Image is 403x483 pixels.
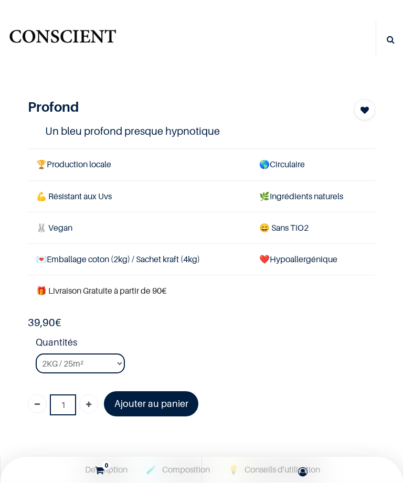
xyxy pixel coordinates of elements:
[45,123,357,139] h4: Un bleu profond presque hypnotique
[36,285,166,296] font: 🎁 Livraison Gratuite à partir de 90€
[28,316,61,329] b: €
[251,180,375,212] td: Ingrédients naturels
[354,99,375,120] button: Add to wishlist
[114,398,188,409] font: Ajouter au panier
[8,26,118,53] a: Logo of Conscient
[8,26,118,53] img: Conscient
[28,316,55,329] span: 39,90
[259,191,270,201] span: 🌿
[28,149,250,180] td: Production locale
[251,149,375,180] td: Circulaire
[102,461,111,470] sup: 0
[28,394,47,413] a: Supprimer
[3,457,199,483] a: 0
[36,159,47,169] span: 🏆
[28,99,323,115] h1: Profond
[259,159,270,169] span: 🌎
[360,104,369,116] span: Add to wishlist
[104,391,198,417] a: Ajouter au panier
[251,244,375,275] td: ❤️Hypoallergénique
[259,222,276,233] span: 😄 S
[251,212,375,243] td: ans TiO2
[36,222,72,233] span: 🐰 Vegan
[36,191,112,201] span: 💪 Résistant aux Uvs
[36,254,47,264] span: 💌
[28,244,250,275] td: Emballage coton (2kg) / Sachet kraft (4kg)
[36,335,375,353] strong: Quantités
[79,394,98,413] a: Ajouter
